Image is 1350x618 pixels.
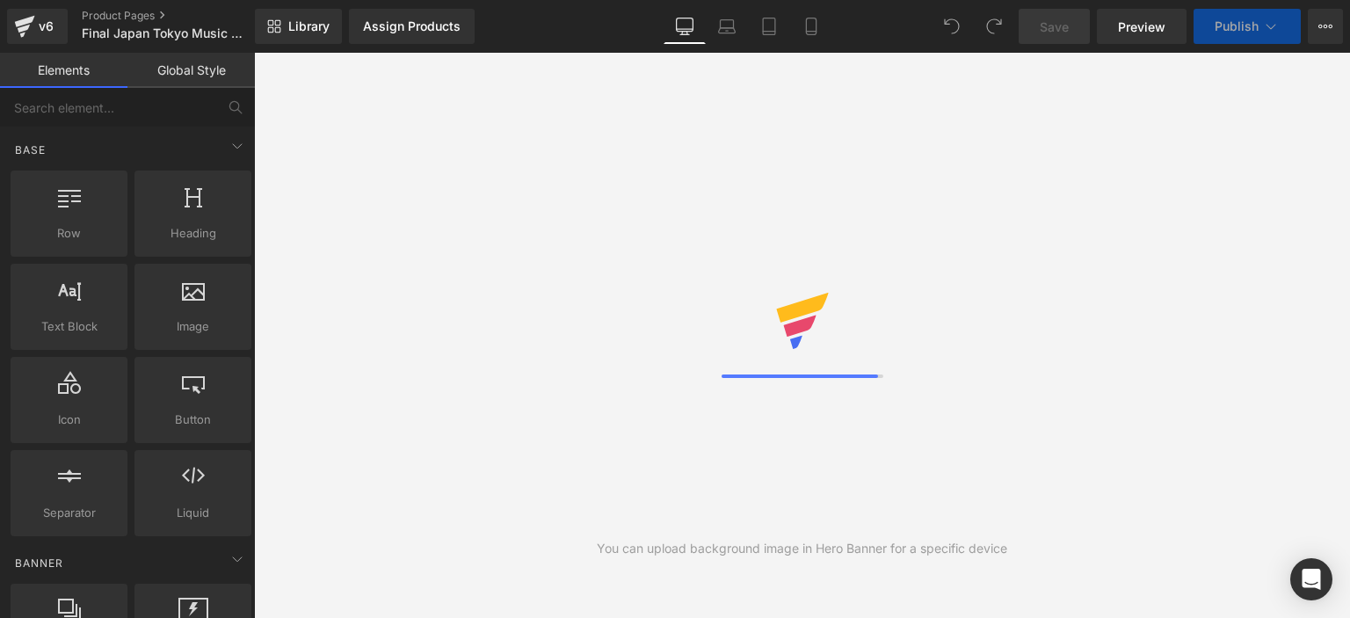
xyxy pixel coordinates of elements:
a: Tablet [748,9,790,44]
div: You can upload background image in Hero Banner for a specific device [597,539,1007,558]
span: Final Japan Tokyo Music Contest ([DATE] & [DATE]) [82,26,250,40]
span: Icon [16,411,122,429]
button: Publish [1194,9,1301,44]
a: Product Pages [82,9,284,23]
div: Open Intercom Messenger [1290,558,1332,600]
span: Preview [1118,18,1165,36]
div: v6 [35,15,57,38]
span: Row [16,224,122,243]
span: Library [288,18,330,34]
button: Undo [934,9,969,44]
span: Text Block [16,317,122,336]
button: More [1308,9,1343,44]
span: Heading [140,224,246,243]
a: Desktop [664,9,706,44]
span: Image [140,317,246,336]
span: Separator [16,504,122,522]
a: v6 [7,9,68,44]
a: Global Style [127,53,255,88]
span: Banner [13,555,65,571]
a: New Library [255,9,342,44]
div: Assign Products [363,19,461,33]
a: Laptop [706,9,748,44]
a: Mobile [790,9,832,44]
span: Base [13,142,47,158]
span: Button [140,411,246,429]
a: Preview [1097,9,1187,44]
button: Redo [976,9,1012,44]
span: Save [1040,18,1069,36]
span: Liquid [140,504,246,522]
span: Publish [1215,19,1259,33]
